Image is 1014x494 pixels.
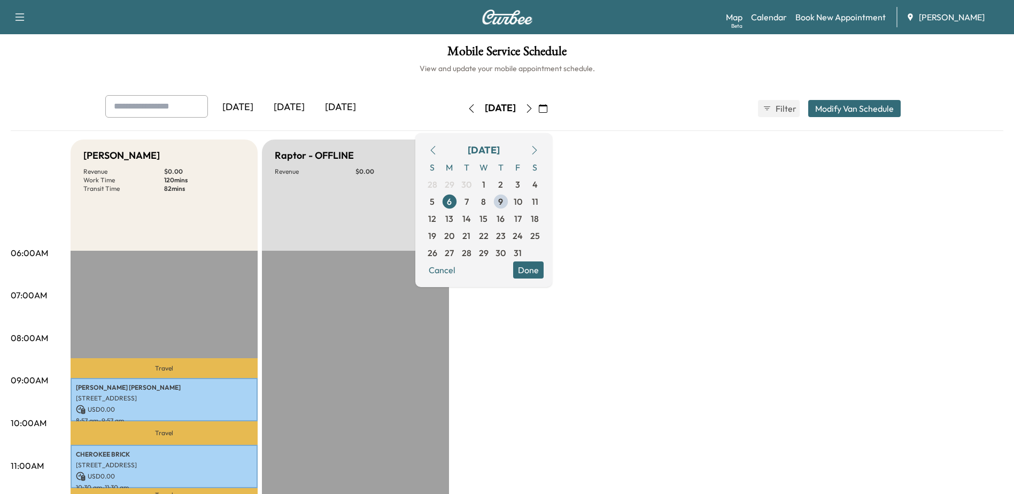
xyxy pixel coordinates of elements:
[482,178,485,191] span: 1
[485,102,516,115] div: [DATE]
[468,143,500,158] div: [DATE]
[514,246,522,259] span: 31
[11,416,47,429] p: 10:00AM
[731,22,742,30] div: Beta
[479,212,487,225] span: 15
[424,159,441,176] span: S
[11,459,44,472] p: 11:00AM
[496,246,506,259] span: 30
[83,184,164,193] p: Transit Time
[424,261,460,279] button: Cancel
[479,229,489,242] span: 22
[496,229,506,242] span: 23
[726,11,742,24] a: MapBeta
[76,483,252,492] p: 10:30 am - 11:30 am
[515,178,520,191] span: 3
[275,148,354,163] h5: Raptor - OFFLINE
[758,100,800,117] button: Filter
[514,212,522,225] span: 17
[498,178,503,191] span: 2
[445,212,453,225] span: 13
[445,178,454,191] span: 29
[441,159,458,176] span: M
[751,11,787,24] a: Calendar
[475,159,492,176] span: W
[795,11,886,24] a: Book New Appointment
[83,167,164,176] p: Revenue
[71,358,258,377] p: Travel
[462,212,471,225] span: 14
[76,405,252,414] p: USD 0.00
[530,229,540,242] span: 25
[513,229,523,242] span: 24
[71,421,258,445] p: Travel
[430,195,435,208] span: 5
[428,229,436,242] span: 19
[532,178,538,191] span: 4
[428,246,437,259] span: 26
[462,246,471,259] span: 28
[532,195,538,208] span: 11
[498,195,503,208] span: 9
[11,331,48,344] p: 08:00AM
[808,100,901,117] button: Modify Van Schedule
[462,229,470,242] span: 21
[76,416,252,425] p: 8:57 am - 9:57 am
[76,472,252,481] p: USD 0.00
[11,63,1003,74] h6: View and update your mobile appointment schedule.
[776,102,795,115] span: Filter
[492,159,509,176] span: T
[164,184,245,193] p: 82 mins
[11,289,47,302] p: 07:00AM
[497,212,505,225] span: 16
[465,195,469,208] span: 7
[76,394,252,403] p: [STREET_ADDRESS]
[444,229,454,242] span: 20
[509,159,527,176] span: F
[447,195,452,208] span: 6
[355,167,436,176] p: $ 0.00
[513,261,544,279] button: Done
[482,10,533,25] img: Curbee Logo
[212,95,264,120] div: [DATE]
[76,450,252,459] p: CHEROKEE BRICK
[458,159,475,176] span: T
[315,95,366,120] div: [DATE]
[83,148,160,163] h5: [PERSON_NAME]
[514,195,522,208] span: 10
[919,11,985,24] span: [PERSON_NAME]
[11,246,48,259] p: 06:00AM
[264,95,315,120] div: [DATE]
[428,212,436,225] span: 12
[11,374,48,387] p: 09:00AM
[275,167,355,176] p: Revenue
[164,167,245,176] p: $ 0.00
[479,246,489,259] span: 29
[11,45,1003,63] h1: Mobile Service Schedule
[481,195,486,208] span: 8
[445,246,454,259] span: 27
[527,159,544,176] span: S
[76,461,252,469] p: [STREET_ADDRESS]
[76,383,252,392] p: [PERSON_NAME] [PERSON_NAME]
[164,176,245,184] p: 120 mins
[83,176,164,184] p: Work Time
[531,212,539,225] span: 18
[461,178,471,191] span: 30
[428,178,437,191] span: 28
